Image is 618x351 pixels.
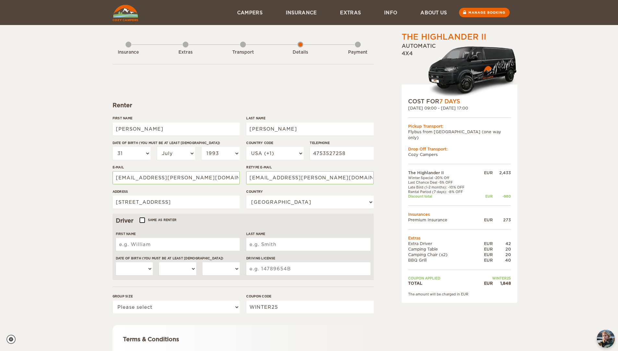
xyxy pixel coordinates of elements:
[408,129,511,140] td: Flybus from [GEOGRAPHIC_DATA] (one way only)
[408,170,478,175] td: The Highlander II
[408,105,511,111] div: [DATE] 09:00 - [DATE] 17:00
[408,235,511,241] td: Extras
[478,170,492,175] div: EUR
[459,8,510,17] a: Manage booking
[168,49,203,56] div: Extras
[246,238,370,251] input: e.g. Smith
[493,252,511,257] div: 20
[246,231,370,236] label: Last Name
[408,97,511,105] div: COST FOR
[116,217,370,225] div: Driver
[493,280,511,286] div: 1,848
[283,49,318,56] div: Details
[246,123,373,136] input: e.g. Smith
[140,217,177,223] label: Same as renter
[246,171,373,184] input: e.g. example@example.com
[493,217,511,223] div: 273
[408,152,511,157] td: Cozy Campers
[225,49,261,56] div: Transport
[246,165,373,170] label: Retype E-mail
[493,170,511,175] div: 2,433
[408,257,478,263] td: BBQ Grill
[478,217,492,223] div: EUR
[116,256,240,261] label: Date of birth (You must be at least [DEMOGRAPHIC_DATA])
[493,241,511,246] div: 42
[408,292,511,296] div: The amount will be charged in EUR
[402,43,517,97] div: Automatic 4x4
[6,335,20,344] a: Cookie settings
[408,194,478,199] td: Discount total
[310,140,373,145] label: Telephone
[113,5,138,21] img: Cozy Campers
[140,219,144,223] input: Same as renter
[116,238,240,251] input: e.g. William
[408,217,478,223] td: Premium Insurance
[408,276,478,280] td: Coupon applied
[113,101,374,109] div: Renter
[340,49,376,56] div: Payment
[113,165,240,170] label: E-mail
[246,294,373,299] label: Coupon code
[123,335,363,343] div: Terms & Conditions
[428,45,517,97] img: HighlanderXL.png
[408,241,478,246] td: Extra Driver
[246,116,373,121] label: Last Name
[408,189,478,194] td: Rental Period (7 days): -8% OFF
[111,49,146,56] div: Insurance
[478,194,492,199] div: EUR
[493,257,511,263] div: 40
[478,252,492,257] div: EUR
[408,123,511,129] div: Pickup Transport:
[597,330,615,348] img: Freyja at Cozy Campers
[113,196,240,209] input: e.g. Street, City, Zip Code
[246,140,303,145] label: Country Code
[408,246,478,252] td: Camping Table
[408,252,478,257] td: Camping Chair (x2)
[478,280,492,286] div: EUR
[246,189,373,194] label: Country
[408,175,478,180] td: Winter Special -20% Off
[478,246,492,252] div: EUR
[113,294,240,299] label: Group size
[478,257,492,263] div: EUR
[478,276,511,280] td: WINTER25
[246,256,370,261] label: Driving License
[113,140,240,145] label: Date of birth (You must be at least [DEMOGRAPHIC_DATA])
[408,212,511,217] td: Insurances
[493,194,511,199] div: -980
[439,98,460,105] span: 7 Days
[246,262,370,275] input: e.g. 14789654B
[493,246,511,252] div: 20
[113,189,240,194] label: Address
[478,241,492,246] div: EUR
[408,180,478,185] td: Last Chance Deal -5% OFF
[597,330,615,348] button: chat-button
[113,116,240,121] label: First Name
[408,280,478,286] td: TOTAL
[116,231,240,236] label: First Name
[402,32,486,43] div: The Highlander II
[113,123,240,136] input: e.g. William
[408,146,511,152] div: Drop Off Transport:
[310,147,373,160] input: e.g. 1 234 567 890
[113,171,240,184] input: e.g. example@example.com
[408,185,478,189] td: Late Bird (1-2 months): -10% OFF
